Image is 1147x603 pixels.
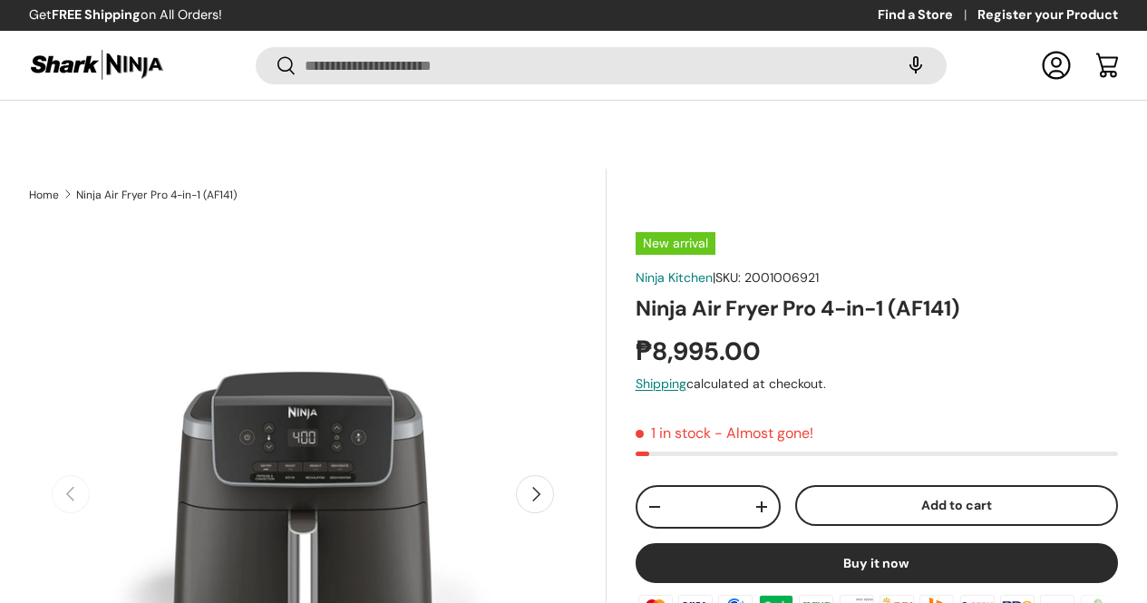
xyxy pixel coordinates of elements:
[636,375,686,392] a: Shipping
[76,190,237,200] a: Ninja Air Fryer Pro 4-in-1 (AF141)
[713,269,819,286] span: |
[714,423,813,443] p: - Almost gone!
[878,5,977,25] a: Find a Store
[887,45,945,85] speech-search-button: Search by voice
[636,232,715,255] span: New arrival
[29,187,607,203] nav: Breadcrumbs
[636,335,765,368] strong: ₱8,995.00
[636,295,1118,322] h1: Ninja Air Fryer Pro 4-in-1 (AF141)
[29,190,59,200] a: Home
[636,374,1118,394] div: calculated at checkout.
[636,269,713,286] a: Ninja Kitchen
[636,543,1118,583] button: Buy it now
[715,269,741,286] span: SKU:
[977,5,1118,25] a: Register your Product
[744,269,819,286] span: 2001006921
[29,47,165,83] img: Shark Ninja Philippines
[636,423,711,443] span: 1 in stock
[52,6,141,23] strong: FREE Shipping
[29,5,222,25] p: Get on All Orders!
[795,485,1118,526] button: Add to cart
